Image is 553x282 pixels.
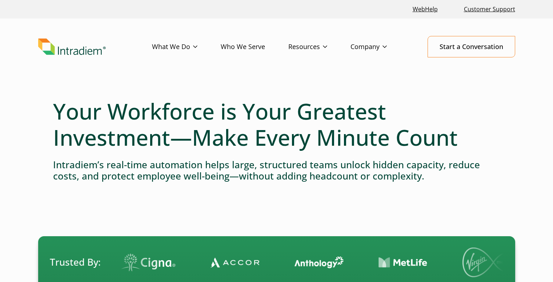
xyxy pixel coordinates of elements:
img: Intradiem [38,39,106,55]
h4: Intradiem’s real-time automation helps large, structured teams unlock hidden capacity, reduce cos... [53,159,500,182]
img: Contact Center Automation Accor Logo [211,257,260,268]
a: Customer Support [461,1,518,17]
a: Link to homepage of Intradiem [38,39,152,55]
a: Link opens in a new window [410,1,441,17]
span: Trusted By: [50,255,101,269]
a: Start a Conversation [428,36,515,57]
a: What We Do [152,36,221,57]
a: Who We Serve [221,36,288,57]
img: Contact Center Automation MetLife Logo [378,257,428,268]
img: Virgin Media logo. [462,247,513,277]
a: Company [350,36,410,57]
h1: Your Workforce is Your Greatest Investment—Make Every Minute Count [53,98,500,150]
a: Resources [288,36,350,57]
